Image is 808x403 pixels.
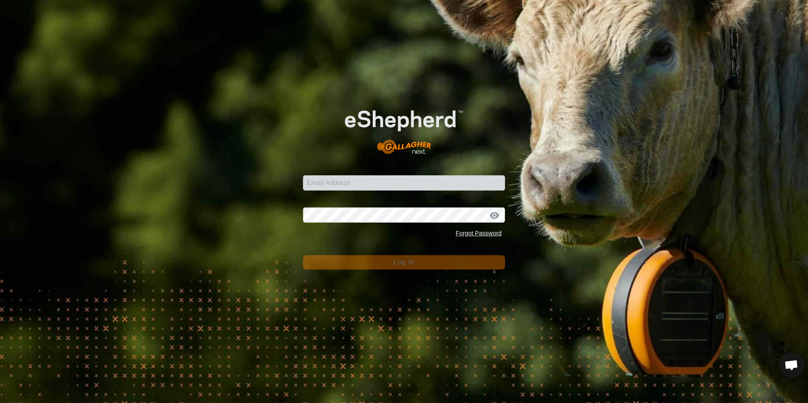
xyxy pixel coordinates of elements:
span: Log In [393,259,414,266]
img: E-shepherd Logo [323,93,485,162]
button: Log In [303,255,505,270]
input: Email Address [303,175,505,191]
div: Open chat [779,352,804,378]
a: Forgot Password [456,230,502,237]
